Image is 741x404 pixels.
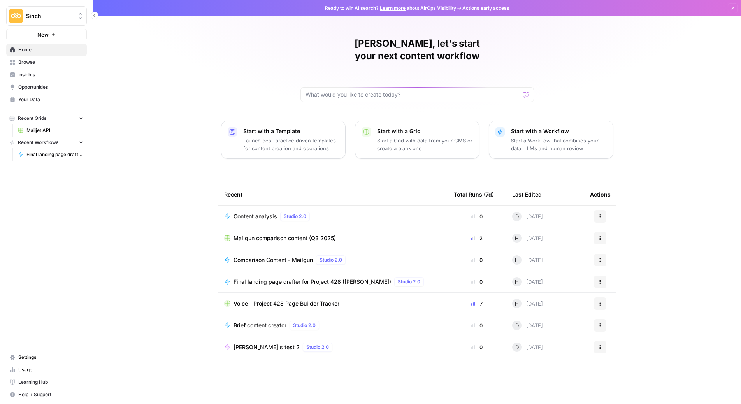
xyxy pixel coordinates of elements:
span: D [515,213,519,220]
button: Recent Workflows [6,137,87,148]
button: Start with a WorkflowStart a Workflow that combines your data, LLMs and human review [489,121,613,159]
span: D [515,321,519,329]
p: Launch best-practice driven templates for content creation and operations [243,137,339,152]
span: Studio 2.0 [293,322,316,329]
span: Final landing page drafter for Project 428 ([PERSON_NAME]) [234,278,391,286]
p: Start a Grid with data from your CMS or create a blank one [377,137,473,152]
div: 0 [454,278,500,286]
a: Opportunities [6,81,87,93]
div: 0 [454,343,500,351]
span: H [515,256,519,264]
div: [DATE] [512,234,543,243]
span: H [515,278,519,286]
img: Sinch Logo [9,9,23,23]
span: Brief content creator [234,321,286,329]
button: Help + Support [6,388,87,401]
div: [DATE] [512,212,543,221]
span: Your Data [18,96,83,103]
div: 7 [454,300,500,307]
div: [DATE] [512,255,543,265]
a: Mailjet API [14,124,87,137]
button: Recent Grids [6,112,87,124]
span: Studio 2.0 [284,213,306,220]
div: 0 [454,213,500,220]
span: H [515,234,519,242]
a: Final landing page drafter for Project 428 ([PERSON_NAME]) [14,148,87,161]
a: Browse [6,56,87,69]
span: Help + Support [18,391,83,398]
span: D [515,343,519,351]
span: Ready to win AI search? about AirOps Visibility [325,5,456,12]
a: Your Data [6,93,87,106]
span: [PERSON_NAME]'s test 2 [234,343,300,351]
button: Start with a TemplateLaunch best-practice driven templates for content creation and operations [221,121,346,159]
span: Insights [18,71,83,78]
span: New [37,31,49,39]
a: Home [6,44,87,56]
span: Opportunities [18,84,83,91]
span: Recent Grids [18,115,46,122]
a: Final landing page drafter for Project 428 ([PERSON_NAME])Studio 2.0 [224,277,441,286]
a: Content analysisStudio 2.0 [224,212,441,221]
div: 0 [454,256,500,264]
a: Usage [6,364,87,376]
a: Voice - Project 428 Page Builder Tracker [224,300,441,307]
span: Browse [18,59,83,66]
input: What would you like to create today? [306,91,520,98]
span: Learning Hub [18,379,83,386]
div: 0 [454,321,500,329]
a: [PERSON_NAME]'s test 2Studio 2.0 [224,343,441,352]
p: Start with a Workflow [511,127,607,135]
div: [DATE] [512,299,543,308]
span: Studio 2.0 [398,278,420,285]
a: Insights [6,69,87,81]
div: [DATE] [512,321,543,330]
div: Recent [224,184,441,205]
div: 2 [454,234,500,242]
button: Workspace: Sinch [6,6,87,26]
a: Settings [6,351,87,364]
span: Actions early access [462,5,509,12]
a: Comparison Content - MailgunStudio 2.0 [224,255,441,265]
a: Learn more [380,5,406,11]
span: Voice - Project 428 Page Builder Tracker [234,300,339,307]
span: Sinch [26,12,73,20]
span: Comparison Content - Mailgun [234,256,313,264]
p: Start with a Grid [377,127,473,135]
h1: [PERSON_NAME], let's start your next content workflow [300,37,534,62]
p: Start a Workflow that combines your data, LLMs and human review [511,137,607,152]
button: Start with a GridStart a Grid with data from your CMS or create a blank one [355,121,479,159]
span: Mailjet API [26,127,83,134]
span: Settings [18,354,83,361]
p: Start with a Template [243,127,339,135]
span: Recent Workflows [18,139,58,146]
div: [DATE] [512,343,543,352]
span: Home [18,46,83,53]
div: Actions [590,184,611,205]
div: [DATE] [512,277,543,286]
a: Learning Hub [6,376,87,388]
span: Studio 2.0 [306,344,329,351]
span: Studio 2.0 [320,256,342,263]
div: Total Runs (7d) [454,184,494,205]
button: New [6,29,87,40]
span: Usage [18,366,83,373]
div: Last Edited [512,184,542,205]
span: Content analysis [234,213,277,220]
span: Final landing page drafter for Project 428 ([PERSON_NAME]) [26,151,83,158]
a: Mailgun comparison content (Q3 2025) [224,234,441,242]
span: Mailgun comparison content (Q3 2025) [234,234,336,242]
span: H [515,300,519,307]
a: Brief content creatorStudio 2.0 [224,321,441,330]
